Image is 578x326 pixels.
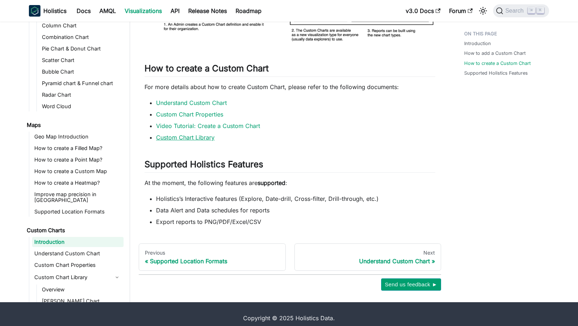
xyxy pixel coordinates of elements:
a: Custom Chart Properties [32,260,124,270]
a: Custom Chart Library [32,272,111,283]
div: Copyright © 2025 Holistics Data. [59,314,519,322]
button: Collapse sidebar category 'Custom Chart Library' [111,272,124,283]
a: Understand Custom Chart [32,248,124,259]
a: PreviousSupported Location Formats [139,243,286,271]
a: v3.0 Docs [401,5,445,17]
a: How to add a Custom Chart [464,50,526,57]
nav: Docs pages [139,243,441,271]
a: Custom Chart Library [156,134,215,141]
b: Holistics [43,6,66,15]
img: Holistics [29,5,40,17]
a: Introduction [464,40,491,47]
kbd: ⌘ [528,7,535,14]
a: Visualizations [120,5,166,17]
a: How to create a Point Map? [32,155,124,165]
button: Search (Command+K) [493,4,549,17]
a: Bubble Chart [40,67,124,77]
a: Video Tutorial: Create a Custom Chart [156,122,260,129]
p: For more details about how to create Custom Chart, please refer to the following documents: [144,83,435,91]
span: Send us feedback ► [385,280,437,289]
kbd: K [537,7,544,14]
div: Next [301,250,435,256]
a: Understand Custom Chart [156,99,227,106]
a: Introduction [32,237,124,247]
a: How to create a Custom Map [32,166,124,176]
a: Maps [25,120,124,130]
a: [PERSON_NAME] Chart [40,296,124,306]
h2: How to create a Custom Chart [144,63,435,77]
strong: supported [258,179,285,186]
a: NextUnderstand Custom Chart [294,243,441,271]
a: Forum [445,5,477,17]
a: How to create a Custom Chart [464,60,531,67]
div: Previous [145,250,280,256]
a: How to create a Heatmap? [32,178,124,188]
a: Scatter Chart [40,55,124,65]
a: Geo Map Introduction [32,132,124,142]
a: Word Cloud [40,101,124,111]
h2: Supported Holistics Features [144,159,435,173]
a: Column Chart [40,21,124,31]
span: Search [503,8,528,14]
a: Docs [72,5,95,17]
a: AMQL [95,5,120,17]
li: Data Alert and Data schedules for reports [156,206,435,215]
li: Holistics’s Interactive features (Explore, Date-drill, Cross-filter, Drill-through, etc.) [156,194,435,203]
a: Supported Holistics Features [464,70,528,76]
div: Understand Custom Chart [301,257,435,265]
a: Pie Chart & Donut Chart [40,44,124,54]
a: API [166,5,184,17]
a: Radar Chart [40,90,124,100]
a: Improve map precision in [GEOGRAPHIC_DATA] [32,189,124,205]
a: Pyramid chart & Funnel chart [40,78,124,88]
a: How to create a Filled Map? [32,143,124,153]
a: Combination Chart [40,32,124,42]
a: Supported Location Formats [32,207,124,217]
a: Overview [40,285,124,295]
li: Export reports to PNG/PDF/Excel/CSV [156,217,435,226]
a: Release Notes [184,5,231,17]
a: Custom Chart Properties [156,111,223,118]
div: Supported Location Formats [145,257,280,265]
button: Switch between dark and light mode (currently light mode) [477,5,489,17]
button: Send us feedback ► [381,278,441,291]
a: Roadmap [231,5,266,17]
p: At the moment, the following features are : [144,179,435,187]
a: Custom Charts [25,225,124,235]
a: HolisticsHolistics [29,5,66,17]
